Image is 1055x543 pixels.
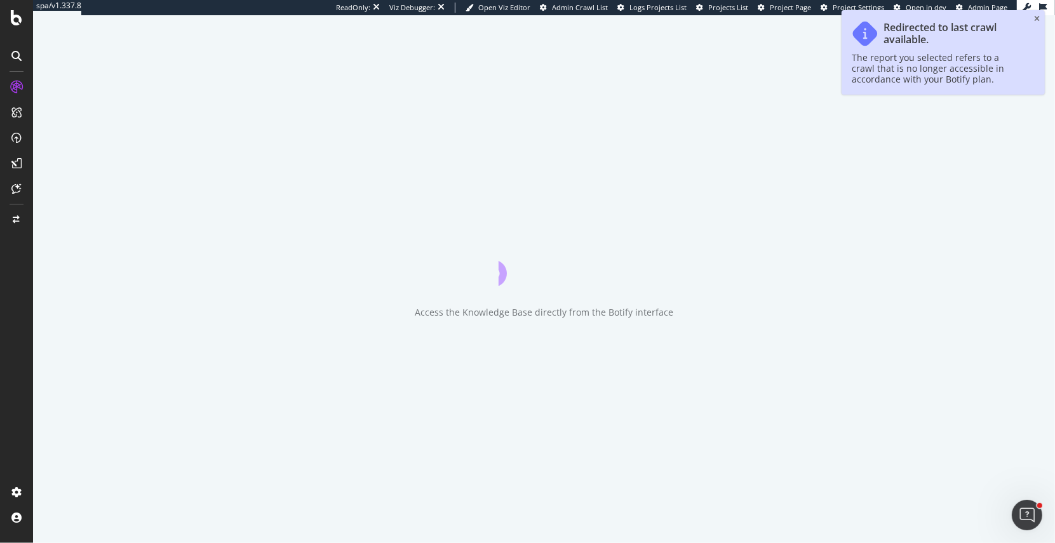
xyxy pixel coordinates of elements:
[499,240,590,286] div: animation
[956,3,1007,13] a: Admin Page
[336,3,370,13] div: ReadOnly:
[1034,15,1040,23] div: close toast
[617,3,687,13] a: Logs Projects List
[415,306,673,319] div: Access the Knowledge Base directly from the Botify interface
[758,3,811,13] a: Project Page
[906,3,946,12] span: Open in dev
[478,3,530,12] span: Open Viz Editor
[540,3,608,13] a: Admin Crawl List
[968,3,1007,12] span: Admin Page
[1012,500,1042,530] iframe: Intercom live chat
[770,3,811,12] span: Project Page
[552,3,608,12] span: Admin Crawl List
[708,3,748,12] span: Projects List
[696,3,748,13] a: Projects List
[466,3,530,13] a: Open Viz Editor
[852,52,1022,84] div: The report you selected refers to a crawl that is no longer accessible in accordance with your Bo...
[894,3,946,13] a: Open in dev
[884,22,1022,46] div: Redirected to last crawl available.
[821,3,884,13] a: Project Settings
[389,3,435,13] div: Viz Debugger:
[833,3,884,12] span: Project Settings
[629,3,687,12] span: Logs Projects List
